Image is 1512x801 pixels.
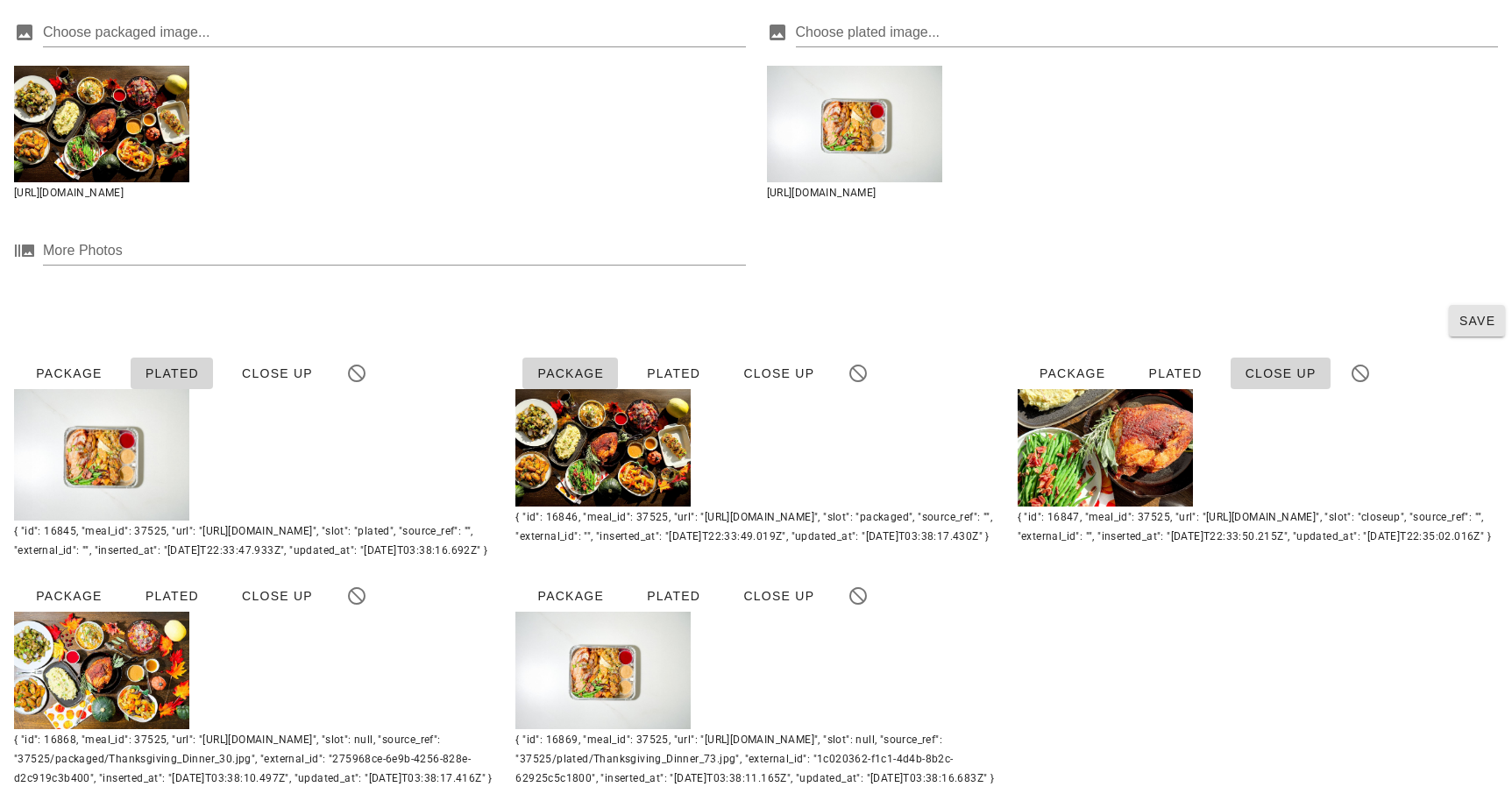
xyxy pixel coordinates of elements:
button: Plated [131,358,213,389]
button: More Photos prepended action [14,240,35,261]
button: Choose packaged image... prepended action [14,22,35,43]
span: Package [1039,366,1106,380]
span: Plated [145,366,199,380]
button: Close Up [728,358,828,389]
span: Plated [646,589,700,603]
button: Plated [131,580,213,612]
span: [URL][DOMAIN_NAME] [14,187,124,199]
button: Choose plated image... prepended action [767,22,788,43]
span: Package [35,589,103,603]
span: Package [536,366,604,380]
span: { "id": 16869, "meal_id": 37525, "url": "[URL][DOMAIN_NAME]", "slot": null, "source_ref": "37525/... [515,734,994,784]
button: Package [522,580,618,612]
button: Package [21,580,117,612]
button: Close Up [1231,358,1331,389]
span: Package [35,366,103,380]
button: Save [1449,305,1505,337]
span: Plated [1147,366,1202,380]
button: Plated [632,580,714,612]
button: Plated [632,358,714,389]
span: Close Up [742,589,814,603]
span: Save [1456,314,1498,328]
span: [URL][DOMAIN_NAME] [767,187,877,199]
span: { "id": 16846, "meal_id": 37525, "url": "[URL][DOMAIN_NAME]", "slot": "packaged", "source_ref": "... [515,511,992,542]
span: Close Up [241,366,313,380]
button: Close Up [227,580,327,612]
button: Package [522,358,618,389]
span: Plated [646,366,700,380]
span: Plated [145,589,199,603]
span: { "id": 16847, "meal_id": 37525, "url": "[URL][DOMAIN_NAME]", "slot": "closeup", "source_ref": ""... [1018,511,1491,542]
button: Package [1025,358,1120,389]
span: Close Up [742,366,814,380]
button: Close Up [728,580,828,612]
span: Close Up [241,589,313,603]
button: Close Up [227,358,327,389]
span: Package [536,589,604,603]
button: Package [21,358,117,389]
span: { "id": 16845, "meal_id": 37525, "url": "[URL][DOMAIN_NAME]", "slot": "plated", "source_ref": "",... [14,525,487,556]
button: Plated [1133,358,1216,389]
span: Close Up [1245,366,1317,380]
span: { "id": 16868, "meal_id": 37525, "url": "[URL][DOMAIN_NAME]", "slot": null, "source_ref": "37525/... [14,734,493,784]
